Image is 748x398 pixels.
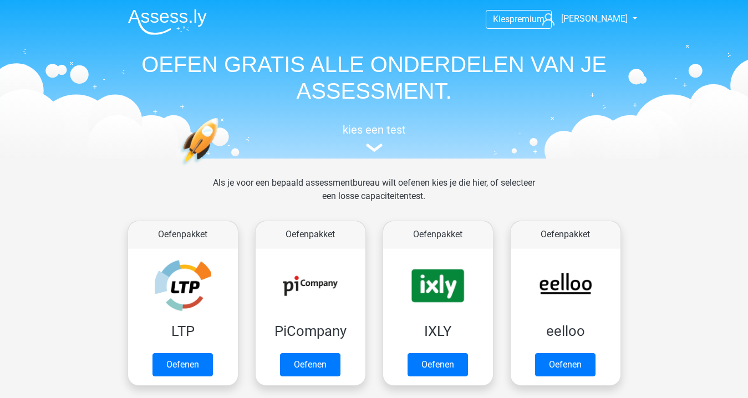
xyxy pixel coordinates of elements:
span: Kies [493,14,510,24]
img: Assessly [128,9,207,35]
a: Kiespremium [486,12,551,27]
span: [PERSON_NAME] [561,13,628,24]
a: Oefenen [408,353,468,376]
div: Als je voor een bepaald assessmentbureau wilt oefenen kies je die hier, of selecteer een losse ca... [204,176,544,216]
a: Oefenen [280,353,340,376]
h5: kies een test [119,123,629,136]
a: [PERSON_NAME] [538,12,629,25]
img: assessment [366,144,383,152]
a: Oefenen [152,353,213,376]
h1: OEFEN GRATIS ALLE ONDERDELEN VAN JE ASSESSMENT. [119,51,629,104]
img: oefenen [180,118,262,218]
a: Oefenen [535,353,596,376]
span: premium [510,14,545,24]
a: kies een test [119,123,629,152]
